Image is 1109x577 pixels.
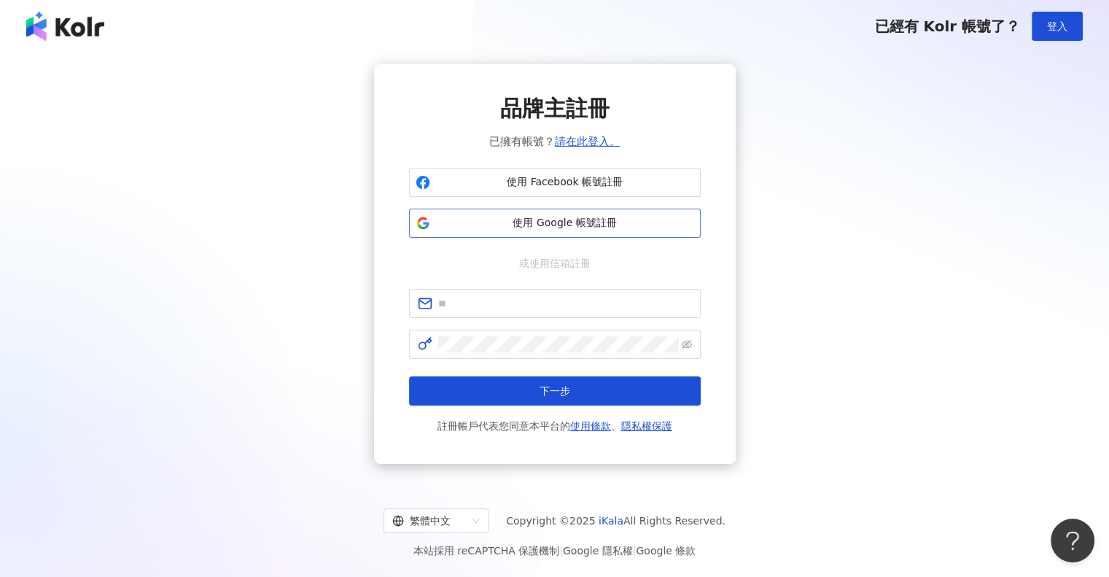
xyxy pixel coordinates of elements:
span: 下一步 [540,385,570,397]
span: 已經有 Kolr 帳號了？ [874,18,1020,35]
span: 使用 Facebook 帳號註冊 [436,175,694,190]
span: 或使用信箱註冊 [509,255,601,271]
a: Google 條款 [636,545,696,557]
img: logo [26,12,104,41]
span: Copyright © 2025 All Rights Reserved. [506,512,725,530]
span: 註冊帳戶代表您同意本平台的 、 [437,417,672,435]
span: 登入 [1047,20,1067,32]
span: 使用 Google 帳號註冊 [436,216,694,231]
span: 已擁有帳號？ [489,133,620,150]
span: eye-invisible [682,339,692,349]
span: 本站採用 reCAPTCHA 保護機制 [413,542,696,559]
a: iKala [599,515,623,527]
a: 隱私權保護 [621,420,672,432]
a: 使用條款 [570,420,611,432]
span: 品牌主註冊 [500,93,610,124]
a: Google 隱私權 [563,545,633,557]
div: 繁體中文 [392,509,467,533]
button: 登入 [1032,12,1083,41]
button: 使用 Google 帳號註冊 [409,209,701,238]
button: 使用 Facebook 帳號註冊 [409,168,701,197]
span: | [633,545,637,557]
a: 請在此登入。 [555,135,620,148]
span: | [559,545,563,557]
button: 下一步 [409,376,701,406]
iframe: Help Scout Beacon - Open [1051,519,1094,562]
